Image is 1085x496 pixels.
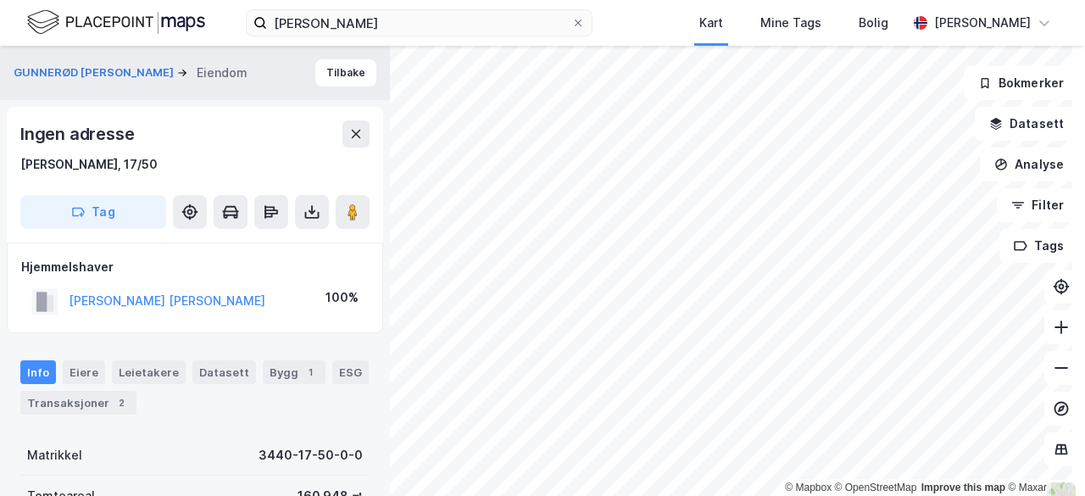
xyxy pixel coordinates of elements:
[302,364,319,381] div: 1
[325,287,359,308] div: 100%
[785,482,832,493] a: Mapbox
[27,445,82,465] div: Matrikkel
[259,445,363,465] div: 3440-17-50-0-0
[192,360,256,384] div: Datasett
[113,394,130,411] div: 2
[975,107,1078,141] button: Datasett
[197,63,248,83] div: Eiendom
[112,360,186,384] div: Leietakere
[20,195,166,229] button: Tag
[20,360,56,384] div: Info
[20,154,158,175] div: [PERSON_NAME], 17/50
[332,360,369,384] div: ESG
[934,13,1031,33] div: [PERSON_NAME]
[263,360,325,384] div: Bygg
[1000,415,1085,496] iframe: Chat Widget
[699,13,723,33] div: Kart
[997,188,1078,222] button: Filter
[760,13,821,33] div: Mine Tags
[964,66,1078,100] button: Bokmerker
[315,59,376,86] button: Tilbake
[20,391,136,415] div: Transaksjoner
[835,482,917,493] a: OpenStreetMap
[999,229,1078,263] button: Tags
[859,13,888,33] div: Bolig
[1000,415,1085,496] div: Kontrollprogram for chat
[63,360,105,384] div: Eiere
[267,10,571,36] input: Søk på adresse, matrikkel, gårdeiere, leietakere eller personer
[20,120,137,148] div: Ingen adresse
[27,8,205,37] img: logo.f888ab2527a4732fd821a326f86c7f29.svg
[921,482,1005,493] a: Improve this map
[21,257,369,277] div: Hjemmelshaver
[980,148,1078,181] button: Analyse
[14,64,177,81] button: GUNNERØD [PERSON_NAME]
